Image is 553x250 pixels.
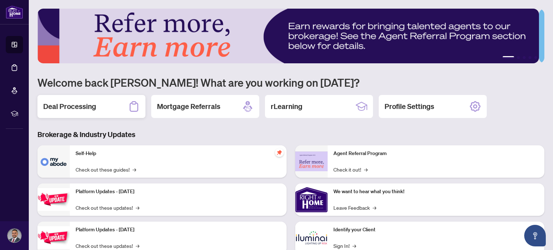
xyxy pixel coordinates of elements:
p: Self-Help [76,150,281,158]
button: 5 [534,56,537,59]
p: Agent Referral Program [333,150,539,158]
h2: Deal Processing [43,101,96,112]
img: logo [6,5,23,19]
span: → [364,165,368,173]
span: → [136,204,139,212]
button: 3 [523,56,526,59]
button: 4 [529,56,531,59]
img: Profile Icon [8,229,21,242]
span: → [136,242,139,250]
img: Platform Updates - July 21, 2025 [37,188,70,211]
img: We want to hear what you think! [295,183,328,216]
span: → [373,204,376,212]
span: pushpin [275,148,284,157]
h2: rLearning [271,101,302,112]
span: → [352,242,356,250]
h1: Welcome back [PERSON_NAME]! What are you working on [DATE]? [37,76,544,89]
a: Sign In!→ [333,242,356,250]
button: Open asap [524,225,546,246]
a: Check out these updates!→ [76,204,139,212]
button: 1 [503,56,514,59]
img: Slide 0 [37,9,539,63]
img: Self-Help [37,145,70,178]
h2: Profile Settings [385,101,434,112]
p: Identify your Client [333,226,539,234]
a: Check out these updates!→ [76,242,139,250]
h2: Mortgage Referrals [157,101,220,112]
span: → [132,165,136,173]
p: We want to hear what you think! [333,188,539,196]
img: Agent Referral Program [295,151,328,171]
img: Platform Updates - July 8, 2025 [37,226,70,249]
a: Leave Feedback→ [333,204,376,212]
button: 2 [517,56,520,59]
p: Platform Updates - [DATE] [76,226,281,234]
a: Check it out!→ [333,165,368,173]
a: Check out these guides!→ [76,165,136,173]
h3: Brokerage & Industry Updates [37,129,544,140]
p: Platform Updates - [DATE] [76,188,281,196]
